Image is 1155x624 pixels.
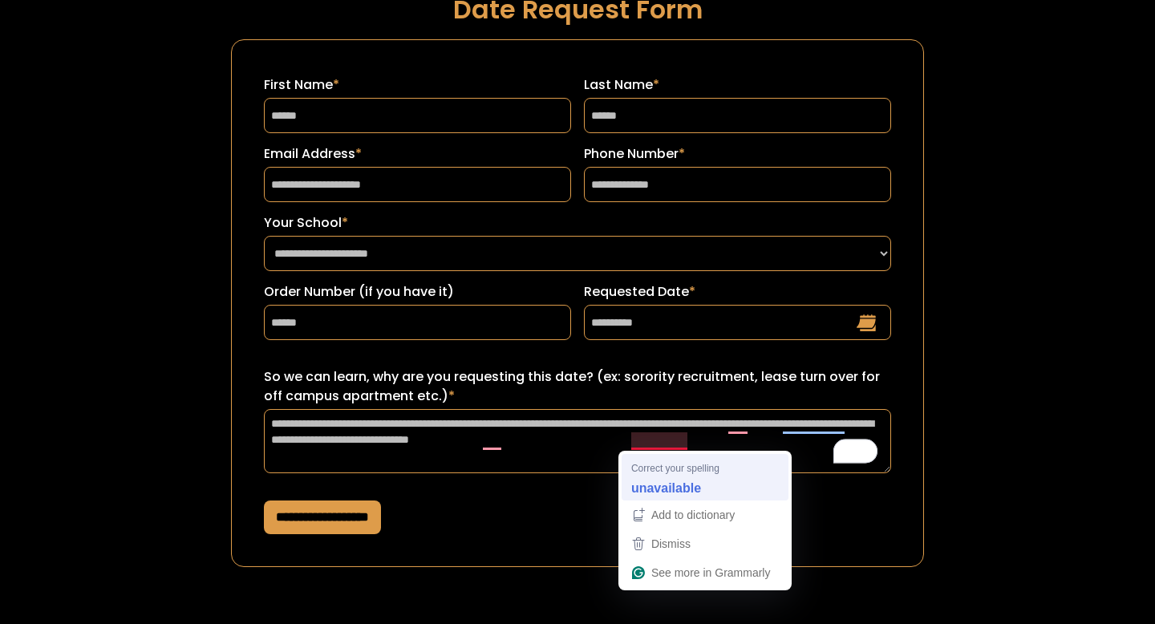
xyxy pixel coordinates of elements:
[584,144,891,164] label: Phone Number
[264,213,891,233] label: Your School
[264,75,571,95] label: First Name
[264,144,571,164] label: Email Address
[264,367,891,406] label: So we can learn, why are you requesting this date? (ex: sorority recruitment, lease turn over for...
[584,282,891,302] label: Requested Date
[264,409,891,473] textarea: To enrich screen reader interactions, please activate Accessibility in Grammarly extension settings
[584,75,891,95] label: Last Name
[264,282,571,302] label: Order Number (if you have it)
[231,39,924,567] form: Request a Date Form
